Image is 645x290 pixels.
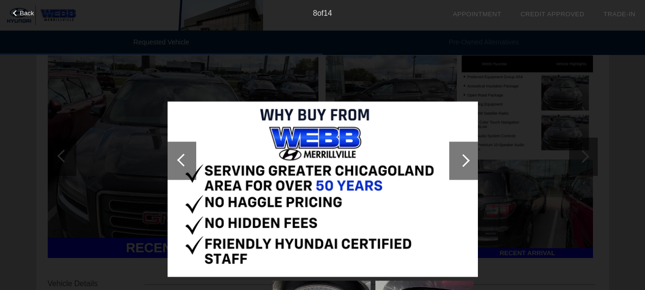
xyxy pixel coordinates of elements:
a: Trade-In [603,11,635,18]
span: Back [20,10,34,17]
img: 8b21499e-cf2e-447b-81dd-3cd787ebc055.png [168,102,478,277]
a: Credit Approved [520,11,584,18]
span: 14 [324,9,332,17]
a: Appointment [453,11,501,18]
span: 8 [313,9,317,17]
